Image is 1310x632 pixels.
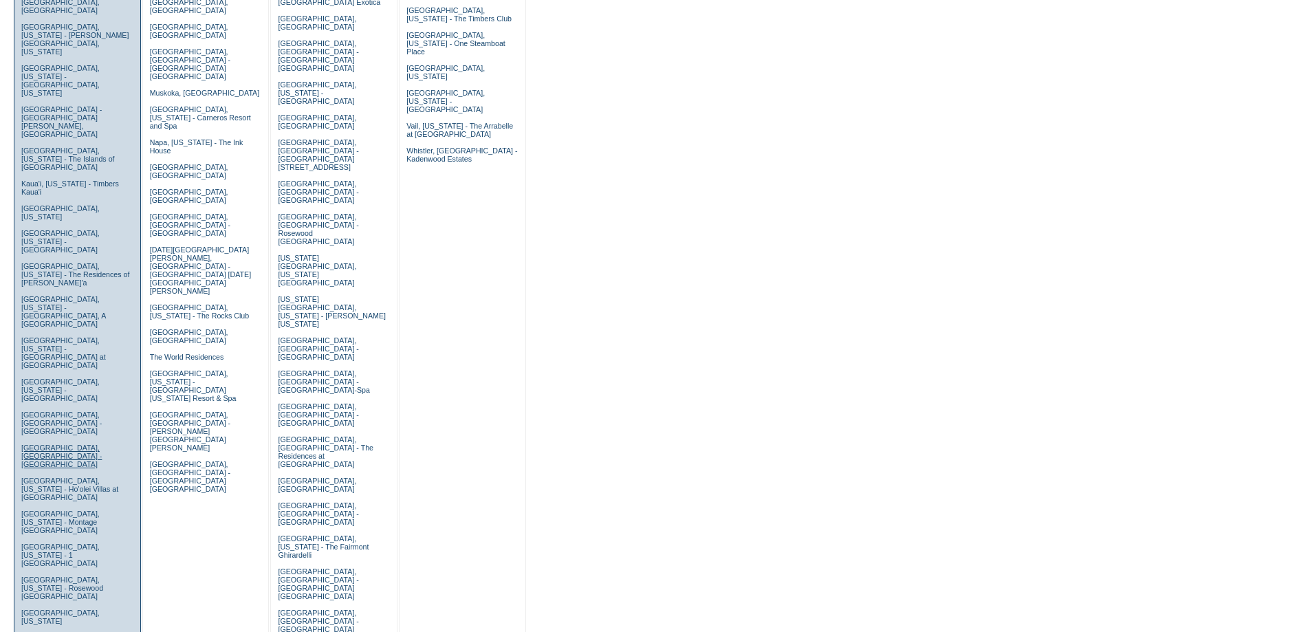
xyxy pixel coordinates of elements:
a: [GEOGRAPHIC_DATA], [US_STATE] - [GEOGRAPHIC_DATA] [278,80,356,105]
a: [GEOGRAPHIC_DATA], [US_STATE] - The Residences of [PERSON_NAME]'a [21,262,130,287]
a: [GEOGRAPHIC_DATA], [GEOGRAPHIC_DATA] - [GEOGRAPHIC_DATA] [GEOGRAPHIC_DATA] [278,567,358,600]
a: [GEOGRAPHIC_DATA], [US_STATE] - The Fairmont Ghirardelli [278,534,369,559]
a: [GEOGRAPHIC_DATA], [GEOGRAPHIC_DATA] - [GEOGRAPHIC_DATA] [GEOGRAPHIC_DATA] [278,39,358,72]
a: [DATE][GEOGRAPHIC_DATA][PERSON_NAME], [GEOGRAPHIC_DATA] - [GEOGRAPHIC_DATA] [DATE][GEOGRAPHIC_DAT... [150,246,251,295]
a: [GEOGRAPHIC_DATA], [US_STATE] - [GEOGRAPHIC_DATA], A [GEOGRAPHIC_DATA] [21,295,106,328]
a: The World Residences [150,353,224,361]
a: [GEOGRAPHIC_DATA], [US_STATE] - [GEOGRAPHIC_DATA] at [GEOGRAPHIC_DATA] [21,336,106,369]
a: [US_STATE][GEOGRAPHIC_DATA], [US_STATE] - [PERSON_NAME] [US_STATE] [278,295,386,328]
a: [GEOGRAPHIC_DATA], [GEOGRAPHIC_DATA] [150,163,228,179]
a: [GEOGRAPHIC_DATA], [GEOGRAPHIC_DATA] - [GEOGRAPHIC_DATA] [150,213,230,237]
a: [GEOGRAPHIC_DATA], [GEOGRAPHIC_DATA] - [GEOGRAPHIC_DATA]-Spa [278,369,369,394]
a: [GEOGRAPHIC_DATA], [US_STATE] - One Steamboat Place [406,31,505,56]
a: [GEOGRAPHIC_DATA], [US_STATE] - The Islands of [GEOGRAPHIC_DATA] [21,146,115,171]
a: [GEOGRAPHIC_DATA], [US_STATE] - Ho'olei Villas at [GEOGRAPHIC_DATA] [21,477,118,501]
a: Whistler, [GEOGRAPHIC_DATA] - Kadenwood Estates [406,146,517,163]
a: [GEOGRAPHIC_DATA], [GEOGRAPHIC_DATA] - [GEOGRAPHIC_DATA] [278,501,358,526]
a: [GEOGRAPHIC_DATA], [US_STATE] - [GEOGRAPHIC_DATA] [406,89,485,113]
a: [GEOGRAPHIC_DATA], [GEOGRAPHIC_DATA] [150,328,228,345]
a: [GEOGRAPHIC_DATA], [GEOGRAPHIC_DATA] [150,188,228,204]
a: [GEOGRAPHIC_DATA], [US_STATE] - Rosewood [GEOGRAPHIC_DATA] [21,576,103,600]
a: Muskoka, [GEOGRAPHIC_DATA] [150,89,259,97]
a: [GEOGRAPHIC_DATA], [GEOGRAPHIC_DATA] [278,14,356,31]
a: [GEOGRAPHIC_DATA], [GEOGRAPHIC_DATA] [278,477,356,493]
a: [GEOGRAPHIC_DATA], [GEOGRAPHIC_DATA] - [GEOGRAPHIC_DATA] [21,444,102,468]
a: [US_STATE][GEOGRAPHIC_DATA], [US_STATE][GEOGRAPHIC_DATA] [278,254,356,287]
a: [GEOGRAPHIC_DATA], [US_STATE] [21,609,100,625]
a: [GEOGRAPHIC_DATA], [GEOGRAPHIC_DATA] - [GEOGRAPHIC_DATA] [278,336,358,361]
a: [GEOGRAPHIC_DATA], [GEOGRAPHIC_DATA] - [GEOGRAPHIC_DATA] [GEOGRAPHIC_DATA] [150,47,230,80]
a: [GEOGRAPHIC_DATA], [GEOGRAPHIC_DATA] - [GEOGRAPHIC_DATA] [278,402,358,427]
a: [GEOGRAPHIC_DATA], [US_STATE] - The Timbers Club [406,6,512,23]
a: [GEOGRAPHIC_DATA], [GEOGRAPHIC_DATA] - Rosewood [GEOGRAPHIC_DATA] [278,213,358,246]
a: [GEOGRAPHIC_DATA], [US_STATE] [406,64,485,80]
a: [GEOGRAPHIC_DATA], [GEOGRAPHIC_DATA] - [GEOGRAPHIC_DATA][STREET_ADDRESS] [278,138,358,171]
a: [GEOGRAPHIC_DATA], [GEOGRAPHIC_DATA] - [GEOGRAPHIC_DATA] [278,179,358,204]
a: Kaua'i, [US_STATE] - Timbers Kaua'i [21,179,119,196]
a: Napa, [US_STATE] - The Ink House [150,138,243,155]
a: [GEOGRAPHIC_DATA], [US_STATE] - [PERSON_NAME][GEOGRAPHIC_DATA], [US_STATE] [21,23,129,56]
a: [GEOGRAPHIC_DATA], [US_STATE] [21,204,100,221]
a: [GEOGRAPHIC_DATA], [US_STATE] - [GEOGRAPHIC_DATA] [US_STATE] Resort & Spa [150,369,237,402]
a: [GEOGRAPHIC_DATA], [US_STATE] - Carneros Resort and Spa [150,105,251,130]
a: [GEOGRAPHIC_DATA], [GEOGRAPHIC_DATA] - [GEOGRAPHIC_DATA] [GEOGRAPHIC_DATA] [150,460,230,493]
a: [GEOGRAPHIC_DATA], [US_STATE] - [GEOGRAPHIC_DATA] [21,378,100,402]
a: [GEOGRAPHIC_DATA], [US_STATE] - 1 [GEOGRAPHIC_DATA] [21,543,100,567]
a: [GEOGRAPHIC_DATA], [US_STATE] - [GEOGRAPHIC_DATA], [US_STATE] [21,64,100,97]
a: [GEOGRAPHIC_DATA], [GEOGRAPHIC_DATA] [150,23,228,39]
a: [GEOGRAPHIC_DATA], [GEOGRAPHIC_DATA] [278,113,356,130]
a: [GEOGRAPHIC_DATA], [US_STATE] - The Rocks Club [150,303,250,320]
a: [GEOGRAPHIC_DATA], [US_STATE] - [GEOGRAPHIC_DATA] [21,229,100,254]
a: Vail, [US_STATE] - The Arrabelle at [GEOGRAPHIC_DATA] [406,122,513,138]
a: [GEOGRAPHIC_DATA] - [GEOGRAPHIC_DATA][PERSON_NAME], [GEOGRAPHIC_DATA] [21,105,102,138]
a: [GEOGRAPHIC_DATA], [GEOGRAPHIC_DATA] - The Residences at [GEOGRAPHIC_DATA] [278,435,373,468]
a: [GEOGRAPHIC_DATA], [GEOGRAPHIC_DATA] - [PERSON_NAME][GEOGRAPHIC_DATA][PERSON_NAME] [150,411,230,452]
a: [GEOGRAPHIC_DATA], [GEOGRAPHIC_DATA] - [GEOGRAPHIC_DATA] [21,411,102,435]
a: [GEOGRAPHIC_DATA], [US_STATE] - Montage [GEOGRAPHIC_DATA] [21,510,100,534]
